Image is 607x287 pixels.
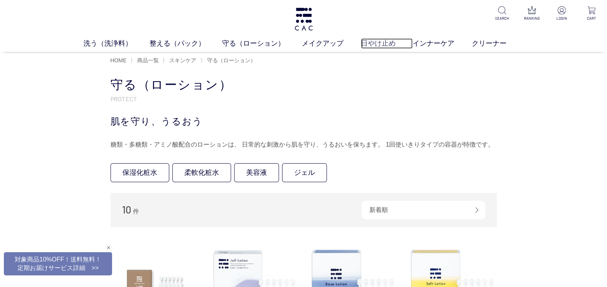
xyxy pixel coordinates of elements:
a: 保湿化粧水 [111,163,169,182]
span: 10 [122,203,131,215]
a: クリーナー [471,38,523,49]
a: 日やけ止め [361,38,413,49]
a: LOGIN [552,6,571,21]
p: LOGIN [552,15,571,21]
a: HOME [111,57,127,63]
a: 商品一覧 [136,57,159,63]
li: 〉 [200,57,258,64]
a: 整える（パック） [150,38,222,49]
div: 糖類・多糖類・アミノ酸配合のローションは、 日常的な刺激から肌を守り、うるおいを保ちます。 1回使いきりタイプの容器が特徴です。 [111,138,497,151]
a: インナーケア [413,38,471,49]
h1: 守る（ローション） [111,77,497,93]
a: RANKING [522,6,541,21]
div: 肌を守り、うるおう [111,114,497,128]
a: スキンケア [168,57,196,63]
span: 件 [133,208,139,215]
a: 守る（ローション） [206,57,256,63]
span: 商品一覧 [137,57,159,63]
span: 守る（ローション） [207,57,256,63]
p: CART [582,15,601,21]
a: 柔軟化粧水 [172,163,231,182]
a: CART [582,6,601,21]
li: 〉 [162,57,198,64]
p: PROTECT [111,95,497,103]
p: RANKING [522,15,541,21]
img: logo [294,8,314,31]
li: 〉 [130,57,161,64]
div: 新着順 [362,201,485,219]
a: 美容液 [234,163,279,182]
p: SEARCH [493,15,512,21]
span: スキンケア [169,57,196,63]
a: ジェル [282,163,327,182]
a: 守る（ローション） [222,38,302,49]
a: 洗う（洗浄料） [83,38,149,49]
a: SEARCH [493,6,512,21]
a: メイクアップ [302,38,360,49]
